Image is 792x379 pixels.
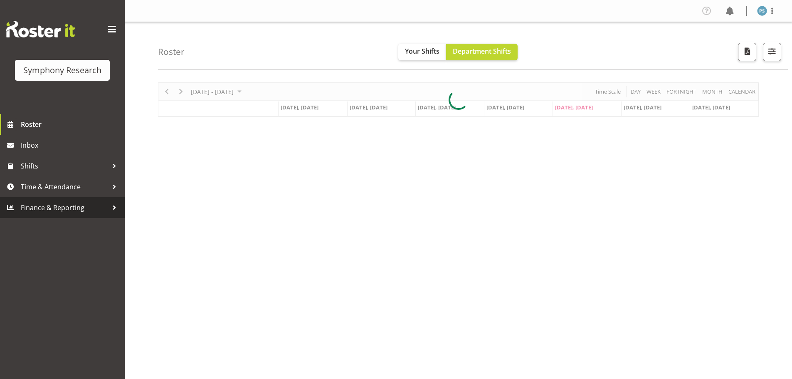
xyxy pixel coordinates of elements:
span: Time & Attendance [21,181,108,193]
span: Inbox [21,139,121,151]
button: Department Shifts [446,44,518,60]
span: Shifts [21,160,108,172]
button: Download a PDF of the roster according to the set date range. [738,43,756,61]
h4: Roster [158,47,185,57]
button: Filter Shifts [763,43,781,61]
span: Roster [21,118,121,131]
div: Symphony Research [23,64,101,77]
span: Finance & Reporting [21,201,108,214]
img: Rosterit website logo [6,21,75,37]
span: Your Shifts [405,47,439,56]
span: Department Shifts [453,47,511,56]
button: Your Shifts [398,44,446,60]
img: paul-s-stoneham1982.jpg [757,6,767,16]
